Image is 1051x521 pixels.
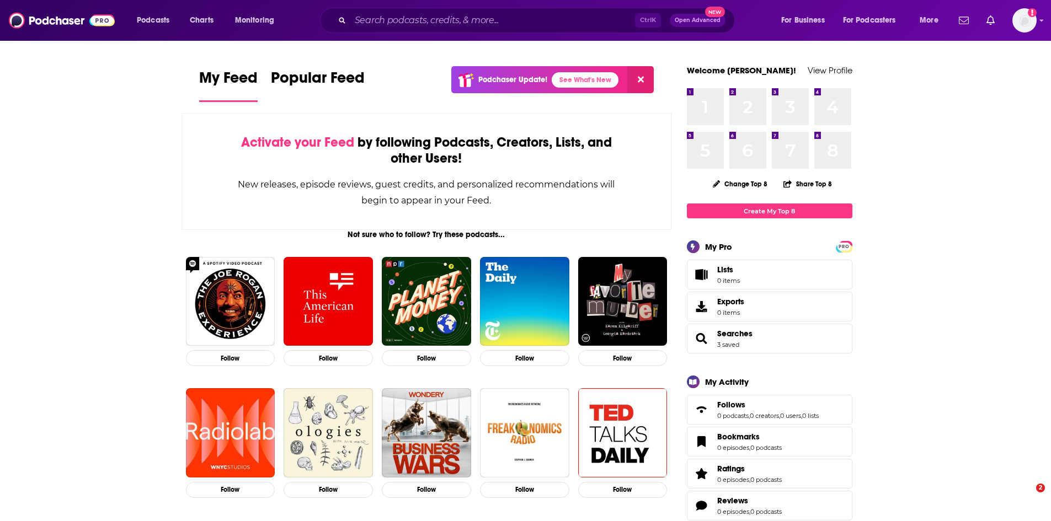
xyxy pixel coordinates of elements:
[717,508,749,515] a: 0 episodes
[382,257,471,346] img: Planet Money
[705,377,749,387] div: My Activity
[717,432,782,442] a: Bookmarks
[480,350,569,366] button: Follow
[750,412,779,420] a: 0 creators
[578,257,668,346] img: My Favorite Murder with Karen Kilgariff and Georgia Hardstark
[1036,484,1045,492] span: 2
[480,257,569,346] img: The Daily
[237,176,616,208] div: New releases, episode reviews, guest credits, and personalized recommendations will begin to appe...
[578,388,668,477] img: TED Talks Daily
[801,412,802,420] span: ,
[691,434,713,449] a: Bookmarks
[717,265,740,275] span: Lists
[478,75,547,84] p: Podchaser Update!
[578,482,668,498] button: Follow
[284,388,373,477] img: Ologies with Alie Ward
[186,482,275,498] button: Follow
[691,498,713,513] a: Reviews
[717,329,753,339] a: Searches
[836,12,912,29] button: open menu
[199,68,258,94] span: My Feed
[717,464,745,474] span: Ratings
[687,459,852,488] span: Ratings
[1028,8,1037,17] svg: Add a profile image
[199,68,258,102] a: My Feed
[241,134,354,151] span: Activate your Feed
[783,173,833,195] button: Share Top 8
[691,299,713,314] span: Exports
[675,18,721,23] span: Open Advanced
[9,10,115,31] img: Podchaser - Follow, Share and Rate Podcasts
[578,350,668,366] button: Follow
[780,412,801,420] a: 0 users
[749,508,750,515] span: ,
[717,464,782,474] a: Ratings
[284,257,373,346] img: This American Life
[749,476,750,484] span: ,
[749,444,750,452] span: ,
[717,412,749,420] a: 0 podcasts
[717,444,749,452] a: 0 episodes
[750,444,782,452] a: 0 podcasts
[129,12,184,29] button: open menu
[749,412,750,420] span: ,
[781,13,825,28] span: For Business
[808,65,852,76] a: View Profile
[237,135,616,166] div: by following Podcasts, Creators, Lists, and other Users!
[186,257,275,346] img: The Joe Rogan Experience
[912,12,952,29] button: open menu
[227,12,289,29] button: open menu
[480,482,569,498] button: Follow
[635,13,661,28] span: Ctrl K
[1012,8,1037,33] img: User Profile
[779,412,780,420] span: ,
[1013,484,1040,510] iframe: Intercom live chat
[706,177,775,191] button: Change Top 8
[480,388,569,477] img: Freakonomics Radio
[137,13,169,28] span: Podcasts
[717,297,744,307] span: Exports
[190,13,214,28] span: Charts
[773,12,839,29] button: open menu
[717,309,744,316] span: 0 items
[691,466,713,481] a: Ratings
[284,482,373,498] button: Follow
[1012,8,1037,33] span: Logged in as WesBurdett
[687,65,796,76] a: Welcome [PERSON_NAME]!
[670,14,725,27] button: Open AdvancedNew
[705,7,725,17] span: New
[382,350,471,366] button: Follow
[687,395,852,425] span: Follows
[1012,8,1037,33] button: Show profile menu
[843,13,896,28] span: For Podcasters
[687,491,852,520] span: Reviews
[717,400,819,410] a: Follows
[717,476,749,484] a: 0 episodes
[717,265,733,275] span: Lists
[750,476,782,484] a: 0 podcasts
[186,350,275,366] button: Follow
[186,388,275,477] img: Radiolab
[183,12,220,29] a: Charts
[705,241,732,252] div: My Pro
[920,13,938,28] span: More
[235,13,274,28] span: Monitoring
[982,11,999,30] a: Show notifications dropdown
[382,388,471,477] img: Business Wars
[717,496,782,506] a: Reviews
[687,292,852,321] a: Exports
[837,242,851,250] a: PRO
[552,72,618,88] a: See What's New
[687,260,852,289] a: Lists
